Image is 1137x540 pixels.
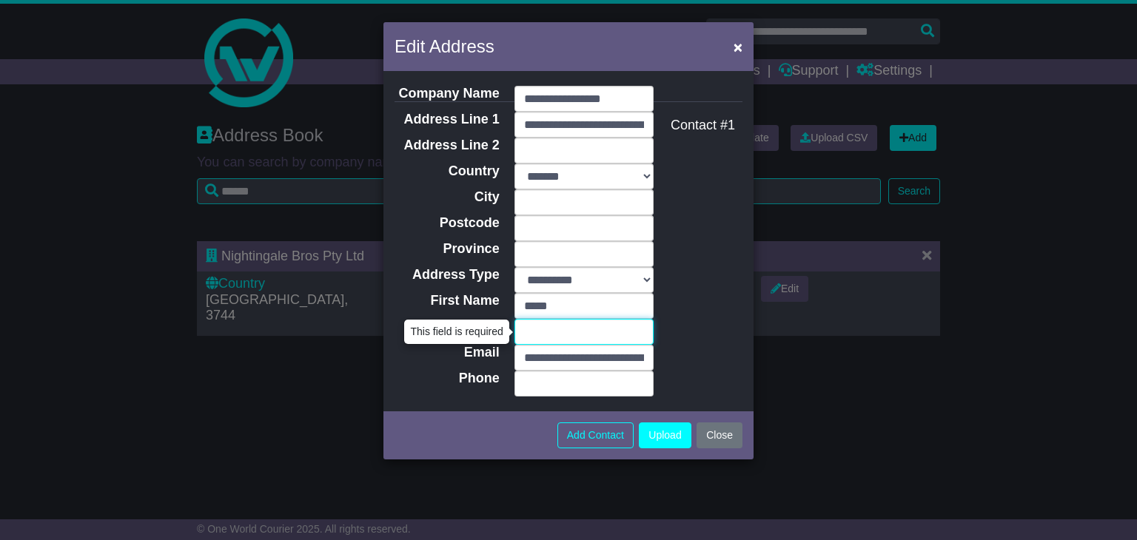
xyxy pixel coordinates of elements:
label: First Name [383,293,507,309]
h5: Edit Address [395,33,494,60]
label: City [383,189,507,206]
label: Address Line 2 [383,138,507,154]
div: This field is required [405,320,509,343]
label: Address Type [383,267,507,283]
label: Company Name [383,86,507,102]
label: Email [383,345,507,361]
button: Close [726,32,750,62]
label: Province [383,241,507,257]
label: Phone [383,371,507,387]
label: Postcode [383,215,507,232]
span: × [734,38,742,55]
label: Last Name [383,319,507,335]
span: Contact #1 [671,118,735,132]
button: Upload [639,422,691,448]
label: Address Line 1 [383,112,507,128]
button: Close [697,422,742,448]
button: Add Contact [557,422,634,448]
label: Country [383,163,507,180]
